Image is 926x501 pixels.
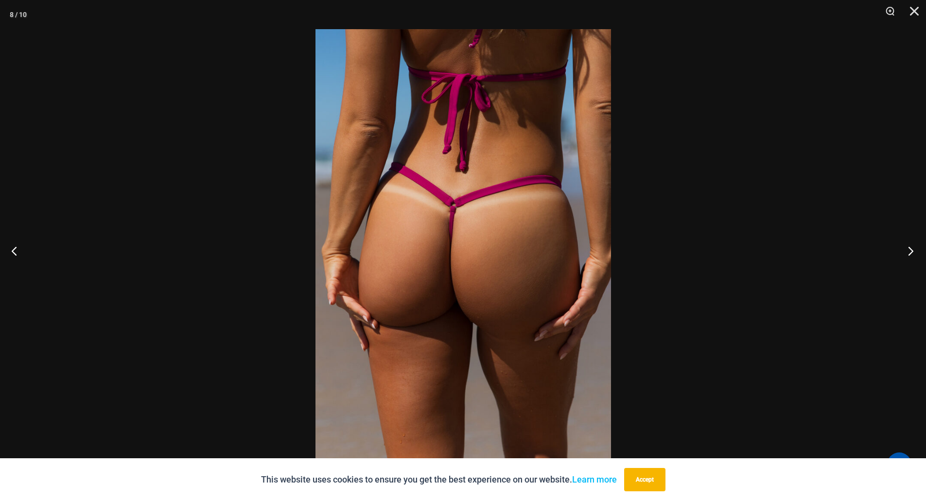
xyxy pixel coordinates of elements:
a: Learn more [572,474,617,484]
p: This website uses cookies to ensure you get the best experience on our website. [261,472,617,487]
button: Next [890,226,926,275]
div: 8 / 10 [10,7,27,22]
button: Accept [624,468,665,491]
img: Tight Rope Pink 319 4212 Micro 02 [315,29,611,472]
